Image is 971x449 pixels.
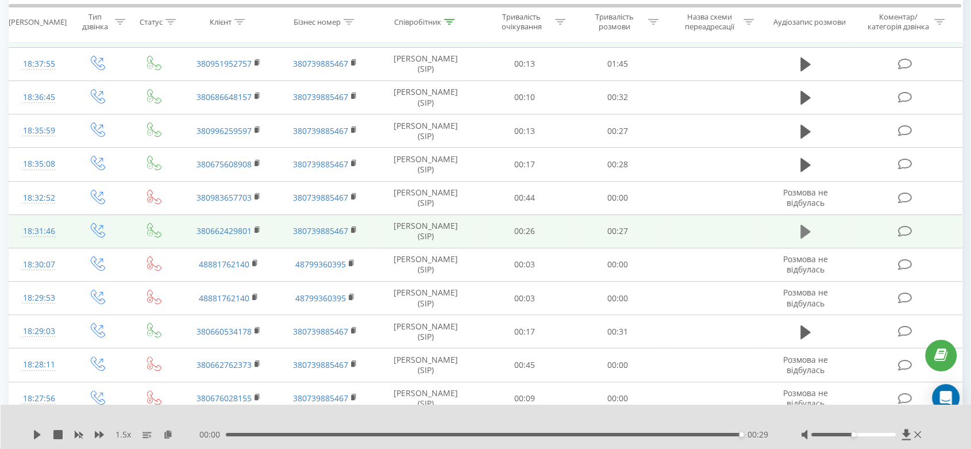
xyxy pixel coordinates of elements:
div: Accessibility label [851,432,856,437]
a: 380686648157 [196,91,252,102]
td: [PERSON_NAME] (SIP) [373,248,477,281]
a: 380660534178 [196,326,252,337]
a: 380739885467 [293,192,348,203]
a: 380739885467 [293,58,348,69]
td: 00:17 [478,148,571,181]
a: 380739885467 [293,326,348,337]
a: 380951952757 [196,58,252,69]
a: 48799360395 [295,259,346,270]
a: 380739885467 [293,91,348,102]
a: 48799360395 [295,293,346,304]
td: 00:13 [478,114,571,148]
td: 00:00 [571,382,664,415]
a: 380662762373 [196,359,252,370]
div: 18:28:11 [21,354,57,376]
a: 48881762140 [199,293,249,304]
div: Accessibility label [739,432,743,437]
div: Аудіозапис розмови [773,17,846,26]
td: 00:26 [478,214,571,248]
a: 380996259597 [196,125,252,136]
a: 48881762140 [199,259,249,270]
td: [PERSON_NAME] (SIP) [373,348,477,382]
div: Тривалість розмови [584,12,645,32]
td: 00:31 [571,315,664,348]
div: Open Intercom Messenger [932,384,960,412]
span: Розмова не відбулась [783,254,828,275]
td: 00:13 [478,47,571,80]
td: 00:17 [478,315,571,348]
td: 00:44 [478,181,571,214]
div: [PERSON_NAME] [9,17,67,26]
span: Розмова не відбулась [783,287,828,308]
a: 380739885467 [293,159,348,170]
td: [PERSON_NAME] (SIP) [373,47,477,80]
td: [PERSON_NAME] (SIP) [373,114,477,148]
div: 18:36:45 [21,86,57,109]
div: Статус [140,17,163,26]
div: Тип дзвінка [79,12,112,32]
span: Розмова не відбулась [783,387,828,409]
td: [PERSON_NAME] (SIP) [373,148,477,181]
div: 18:32:52 [21,187,57,209]
a: 380675608908 [196,159,252,170]
td: 01:45 [571,47,664,80]
td: 00:00 [571,248,664,281]
td: 00:32 [571,80,664,114]
td: 00:00 [571,181,664,214]
span: Розмова не відбулась [783,354,828,375]
div: 18:29:03 [21,320,57,343]
td: 00:00 [571,348,664,382]
td: [PERSON_NAME] (SIP) [373,315,477,348]
a: 380662429801 [196,225,252,236]
span: 00:00 [199,429,226,440]
a: 380739885467 [293,393,348,404]
div: 18:30:07 [21,254,57,276]
div: 18:35:59 [21,120,57,142]
span: 1.5 x [115,429,131,440]
td: 00:27 [571,214,664,248]
div: 18:29:53 [21,287,57,309]
div: Клієнт [210,17,232,26]
td: 00:00 [571,282,664,315]
td: [PERSON_NAME] (SIP) [373,214,477,248]
td: 00:09 [478,382,571,415]
td: 00:03 [478,282,571,315]
div: Тривалість очікування [491,12,552,32]
a: 380676028155 [196,393,252,404]
td: 00:28 [571,148,664,181]
div: 18:37:55 [21,53,57,75]
a: 380739885467 [293,125,348,136]
div: 18:31:46 [21,220,57,243]
div: Коментар/категорія дзвінка [864,12,931,32]
td: 00:10 [478,80,571,114]
td: [PERSON_NAME] (SIP) [373,181,477,214]
span: Розмова не відбулась [783,187,828,208]
td: 00:03 [478,248,571,281]
div: Назва схеми переадресації [679,12,741,32]
div: Бізнес номер [294,17,341,26]
div: 18:35:08 [21,153,57,175]
a: 380739885467 [293,225,348,236]
a: 380739885467 [293,359,348,370]
td: [PERSON_NAME] (SIP) [373,80,477,114]
td: 00:27 [571,114,664,148]
div: Співробітник [394,17,441,26]
a: 380983657703 [196,192,252,203]
td: 00:45 [478,348,571,382]
td: [PERSON_NAME] (SIP) [373,382,477,415]
span: 00:29 [747,429,768,440]
div: 18:27:56 [21,387,57,410]
td: [PERSON_NAME] (SIP) [373,282,477,315]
